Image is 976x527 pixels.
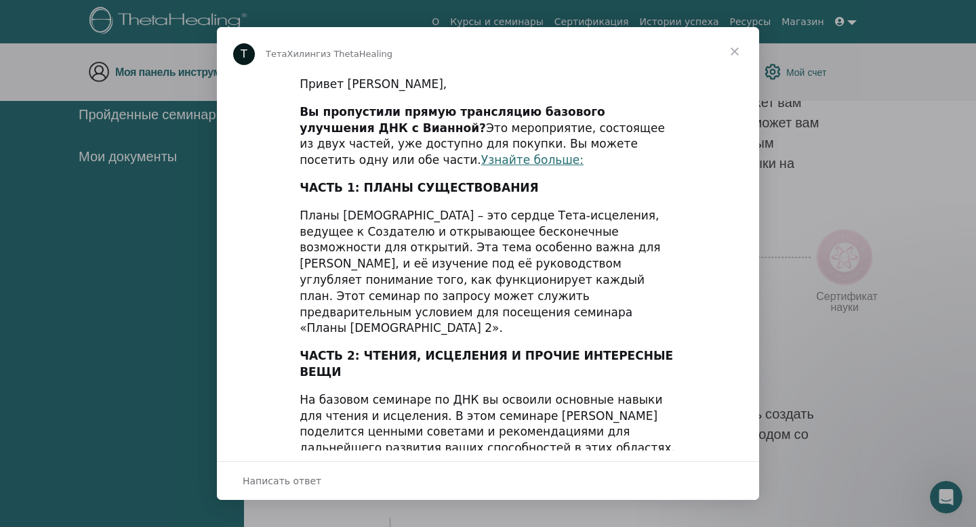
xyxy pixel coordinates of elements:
font: ЧАСТЬ 2: ЧТЕНИЯ, ИСЦЕЛЕНИЯ И ПРОЧИЕ ИНТЕРЕСНЫЕ ВЕЩИ [300,349,673,379]
font: Написать ответ [243,476,321,486]
font: Привет [PERSON_NAME], [300,77,447,91]
font: На базовом семинаре по ДНК вы освоили основные навыки для чтения и исцеления. В этом семинаре [PE... [300,393,675,455]
span: Закрыть [710,27,759,76]
font: Планы [DEMOGRAPHIC_DATA] – это сердце Тета-исцеления, ведущее к Создателю и открывающее бесконечн... [300,209,660,335]
font: Это мероприятие, состоящее из двух частей, уже доступно для покупки. Вы можете посетить одну или ... [300,121,665,167]
div: Открытый разговор и ответ [217,461,759,500]
font: из ThetaHealing [321,49,392,59]
div: Изображение профиля для ThetaHealing [233,43,255,65]
font: ТетаХилинг [266,49,321,59]
font: Вы пропустили прямую трансляцию базового улучшения ДНК с Вианной? [300,105,605,135]
font: ЧАСТЬ 1: ПЛАНЫ СУЩЕСТВОВАНИЯ [300,181,539,194]
font: Т [241,47,247,60]
a: Узнайте больше: [481,153,584,167]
